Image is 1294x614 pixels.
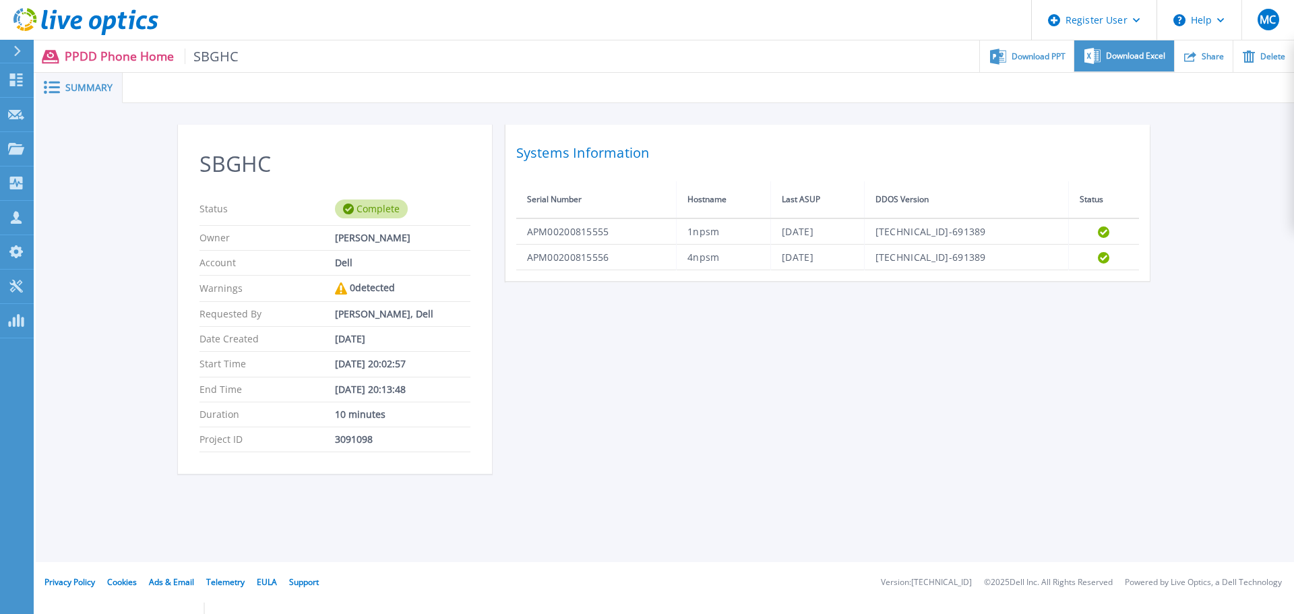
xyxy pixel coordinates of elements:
[676,218,770,245] td: 1npsm
[1202,53,1224,61] span: Share
[257,576,277,588] a: EULA
[335,309,470,319] div: [PERSON_NAME], Dell
[676,181,770,218] th: Hostname
[516,245,677,270] td: APM00200815556
[199,233,335,243] p: Owner
[65,49,239,64] p: PPDD Phone Home
[199,199,335,218] p: Status
[1106,52,1165,60] span: Download Excel
[289,576,319,588] a: Support
[199,409,335,420] p: Duration
[771,218,865,245] td: [DATE]
[516,141,1139,165] h2: Systems Information
[864,245,1068,270] td: [TECHNICAL_ID]-691389
[1260,14,1276,25] span: MC
[199,309,335,319] p: Requested By
[335,282,470,295] div: 0 detected
[199,282,335,295] p: Warnings
[199,359,335,369] p: Start Time
[335,434,470,445] div: 3091098
[1260,53,1285,61] span: Delete
[864,218,1068,245] td: [TECHNICAL_ID]-691389
[771,181,865,218] th: Last ASUP
[335,384,470,395] div: [DATE] 20:13:48
[107,576,137,588] a: Cookies
[335,359,470,369] div: [DATE] 20:02:57
[984,578,1113,587] li: © 2025 Dell Inc. All Rights Reserved
[199,384,335,395] p: End Time
[516,181,677,218] th: Serial Number
[44,576,95,588] a: Privacy Policy
[1125,578,1282,587] li: Powered by Live Optics, a Dell Technology
[185,49,239,64] span: SBGHC
[516,218,677,245] td: APM00200815555
[335,233,470,243] div: [PERSON_NAME]
[771,245,865,270] td: [DATE]
[199,434,335,445] p: Project ID
[335,334,470,344] div: [DATE]
[206,576,245,588] a: Telemetry
[335,257,470,268] div: Dell
[199,257,335,268] p: Account
[335,409,470,420] div: 10 minutes
[65,83,113,92] span: Summary
[881,578,972,587] li: Version: [TECHNICAL_ID]
[199,334,335,344] p: Date Created
[149,576,194,588] a: Ads & Email
[676,245,770,270] td: 4npsm
[864,181,1068,218] th: DDOS Version
[1069,181,1139,218] th: Status
[1012,53,1066,61] span: Download PPT
[199,152,470,177] h2: SBGHC
[335,199,408,218] div: Complete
